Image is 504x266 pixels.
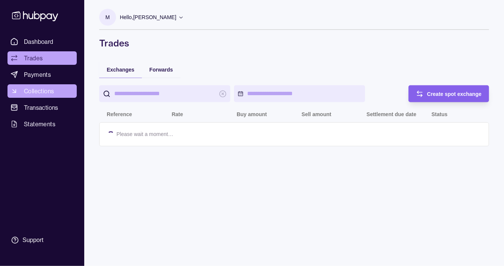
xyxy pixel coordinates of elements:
[172,112,183,118] p: Rate
[99,37,489,49] h1: Trades
[367,112,416,118] p: Settlement due date
[24,87,54,96] span: Collections
[7,35,77,48] a: Dashboard
[7,84,77,98] a: Collections
[107,67,134,73] span: Exchanges
[24,120,55,129] span: Statements
[22,236,43,244] div: Support
[7,68,77,81] a: Payments
[114,85,215,102] input: search
[7,232,77,248] a: Support
[427,91,482,97] span: Create spot exchange
[7,117,77,131] a: Statements
[24,103,58,112] span: Transactions
[7,51,77,65] a: Trades
[149,67,173,73] span: Forwards
[237,112,267,118] p: Buy amount
[24,70,51,79] span: Payments
[24,37,54,46] span: Dashboard
[409,85,489,102] button: Create spot exchange
[120,13,176,21] p: Hello, [PERSON_NAME]
[7,101,77,114] a: Transactions
[106,13,110,21] p: M
[432,112,448,118] p: Status
[116,130,173,139] p: Please wait a moment…
[24,54,43,63] span: Trades
[302,112,331,118] p: Sell amount
[107,112,132,118] p: Reference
